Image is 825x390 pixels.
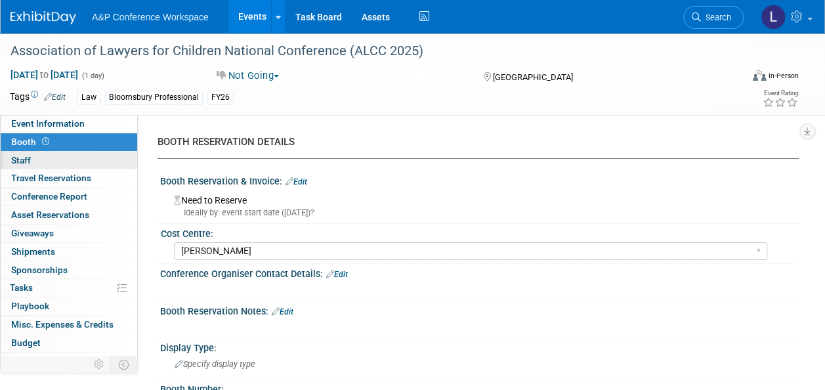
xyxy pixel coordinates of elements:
[11,191,87,202] span: Conference Report
[11,301,49,311] span: Playbook
[1,243,137,261] a: Shipments
[88,356,111,373] td: Personalize Event Tab Strip
[753,70,766,81] img: Format-Inperson.png
[174,207,789,219] div: Ideally by: event start date ([DATE])?
[493,72,573,82] span: [GEOGRAPHIC_DATA]
[1,261,137,279] a: Sponsorships
[11,337,41,348] span: Budget
[701,12,731,22] span: Search
[11,155,31,165] span: Staff
[105,91,203,104] div: Bloomsbury Professional
[761,5,786,30] img: Louise Morgan
[175,359,255,369] span: Specify display type
[38,70,51,80] span: to
[11,209,89,220] span: Asset Reservations
[1,206,137,224] a: Asset Reservations
[160,301,799,318] div: Booth Reservation Notes:
[39,137,52,146] span: Booth not reserved yet
[326,270,348,279] a: Edit
[11,319,114,330] span: Misc. Expenses & Credits
[81,72,104,80] span: (1 day)
[1,316,137,334] a: Misc. Expenses & Credits
[207,91,234,104] div: FY26
[683,6,744,29] a: Search
[272,307,293,316] a: Edit
[10,90,66,105] td: Tags
[10,282,33,293] span: Tasks
[212,69,284,83] button: Not Going
[684,68,799,88] div: Event Format
[768,71,799,81] div: In-Person
[77,91,100,104] div: Law
[1,225,137,242] a: Giveaways
[11,246,55,257] span: Shipments
[11,173,91,183] span: Travel Reservations
[11,228,54,238] span: Giveaways
[160,338,799,355] div: Display Type:
[1,152,137,169] a: Staff
[11,11,76,24] img: ExhibitDay
[763,90,798,97] div: Event Rating
[1,169,137,187] a: Travel Reservations
[11,356,99,366] span: ROI, Objectives & ROO
[11,118,85,129] span: Event Information
[1,115,137,133] a: Event Information
[1,297,137,315] a: Playbook
[170,190,789,219] div: Need to Reserve
[158,135,789,149] div: BOOTH RESERVATION DETAILS
[11,265,68,275] span: Sponsorships
[92,12,209,22] span: A&P Conference Workspace
[160,264,799,281] div: Conference Organiser Contact Details:
[6,39,731,63] div: Association of Lawyers for Children National Conference (ALCC 2025)
[160,171,799,188] div: Booth Reservation & Invoice:
[1,188,137,206] a: Conference Report
[44,93,66,102] a: Edit
[286,177,307,186] a: Edit
[11,137,52,147] span: Booth
[161,224,793,240] div: Cost Centre:
[1,279,137,297] a: Tasks
[111,356,138,373] td: Toggle Event Tabs
[1,334,137,352] a: Budget
[1,353,137,370] a: ROI, Objectives & ROO
[1,133,137,151] a: Booth
[10,69,79,81] span: [DATE] [DATE]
